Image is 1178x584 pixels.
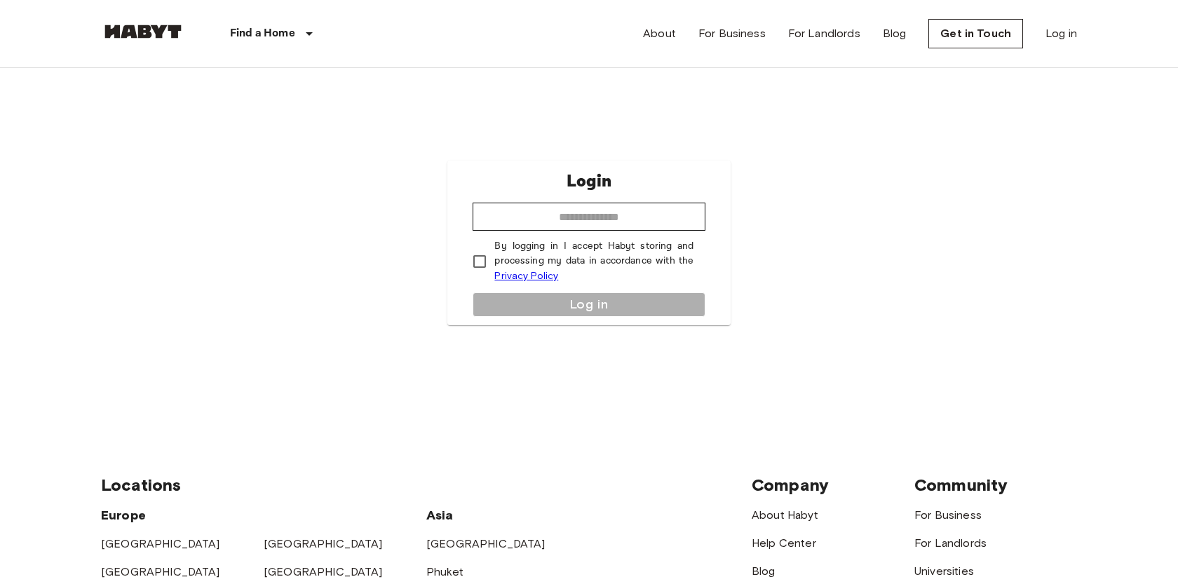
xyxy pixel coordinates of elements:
[101,508,146,523] span: Europe
[494,239,693,284] p: By logging in I accept Habyt storing and processing my data in accordance with the
[264,537,383,550] a: [GEOGRAPHIC_DATA]
[914,508,982,522] a: For Business
[914,536,987,550] a: For Landlords
[643,25,676,42] a: About
[101,537,220,550] a: [GEOGRAPHIC_DATA]
[426,537,546,550] a: [GEOGRAPHIC_DATA]
[752,536,816,550] a: Help Center
[698,25,766,42] a: For Business
[788,25,860,42] a: For Landlords
[426,508,454,523] span: Asia
[230,25,295,42] p: Find a Home
[567,169,611,194] p: Login
[752,564,776,578] a: Blog
[752,475,829,495] span: Company
[752,508,818,522] a: About Habyt
[1045,25,1077,42] a: Log in
[914,475,1008,495] span: Community
[426,565,463,578] a: Phuket
[928,19,1023,48] a: Get in Touch
[101,565,220,578] a: [GEOGRAPHIC_DATA]
[101,25,185,39] img: Habyt
[101,475,181,495] span: Locations
[883,25,907,42] a: Blog
[494,270,558,282] a: Privacy Policy
[264,565,383,578] a: [GEOGRAPHIC_DATA]
[914,564,974,578] a: Universities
